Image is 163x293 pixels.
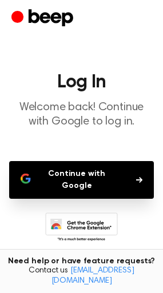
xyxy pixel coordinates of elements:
[9,161,154,199] button: Continue with Google
[9,73,154,91] h1: Log In
[11,7,76,30] a: Beep
[7,266,156,286] span: Contact us
[9,101,154,129] p: Welcome back! Continue with Google to log in.
[51,267,134,285] a: [EMAIL_ADDRESS][DOMAIN_NAME]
